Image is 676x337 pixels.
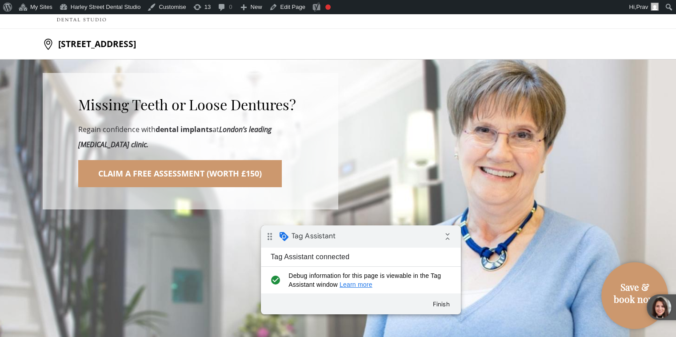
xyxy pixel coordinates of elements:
div: Focus keyphrase not set [325,4,331,10]
strong: dental implants [156,124,212,134]
a: Save & book now [606,281,664,320]
button: Finish [164,71,196,87]
p: [STREET_ADDRESS] [54,35,136,53]
h2: Missing Teeth or Loose Dentures? [78,96,303,113]
span: Debug information for this page is viewable in the Tag Assistant window [28,46,185,64]
span: Prav [636,4,648,10]
span: Tag Assistant [31,6,75,15]
a: Learn more [79,56,112,63]
strong: London’s leading [MEDICAL_DATA] clinic. [78,124,272,149]
p: Regain confidence with at [78,122,303,152]
i: Collapse debug badge [178,2,196,20]
i: check_circle [7,46,22,64]
a: Claim a FREE assessment (worth £150) [78,160,282,187]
